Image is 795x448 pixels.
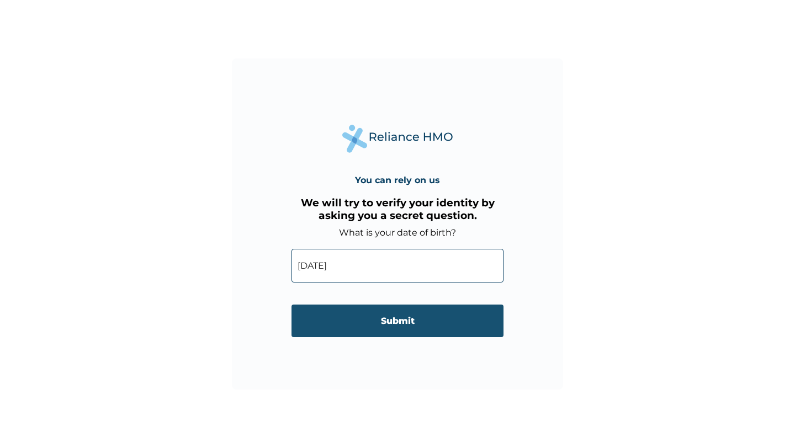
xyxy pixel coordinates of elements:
[291,305,504,337] input: Submit
[291,249,504,282] input: DD-MM-YYYY
[355,175,440,185] h4: You can rely on us
[291,196,504,222] h3: We will try to verify your identity by asking you a secret question.
[342,125,453,153] img: Reliance Health's Logo
[339,227,456,238] label: What is your date of birth?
